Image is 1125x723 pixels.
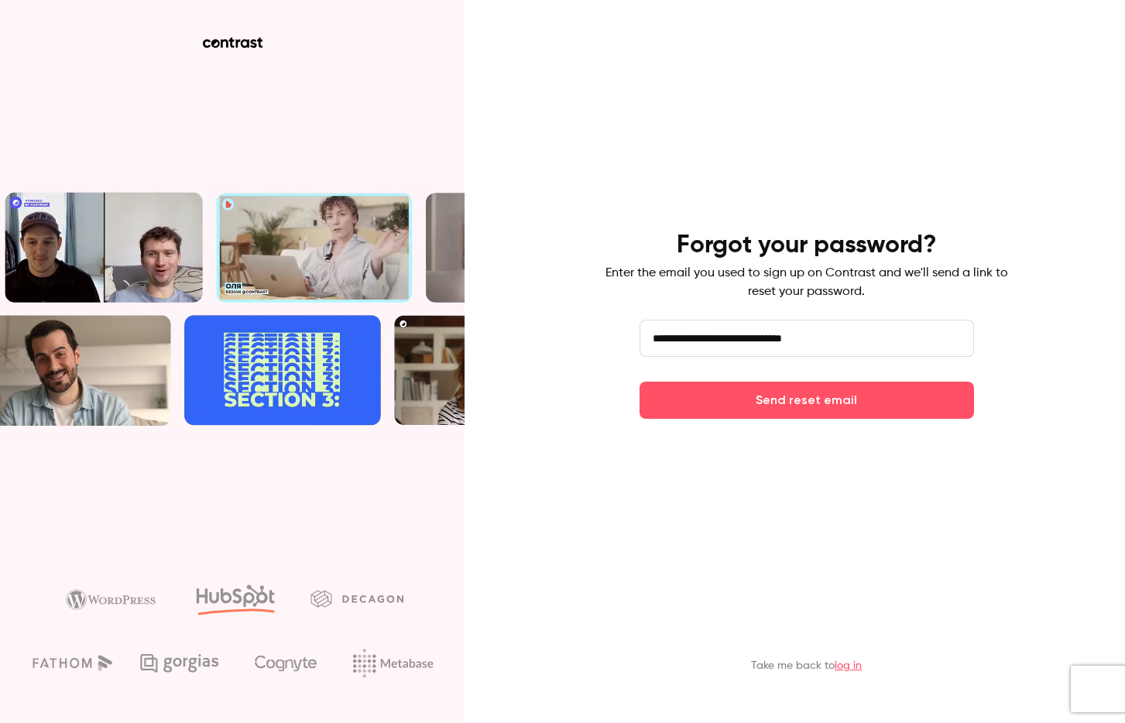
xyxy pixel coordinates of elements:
[605,264,1008,301] p: Enter the email you used to sign up on Contrast and we'll send a link to reset your password.
[835,660,862,671] a: log in
[677,230,937,261] h4: Forgot your password?
[751,658,862,673] p: Take me back to
[310,590,403,607] img: decagon
[640,382,974,419] button: Send reset email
